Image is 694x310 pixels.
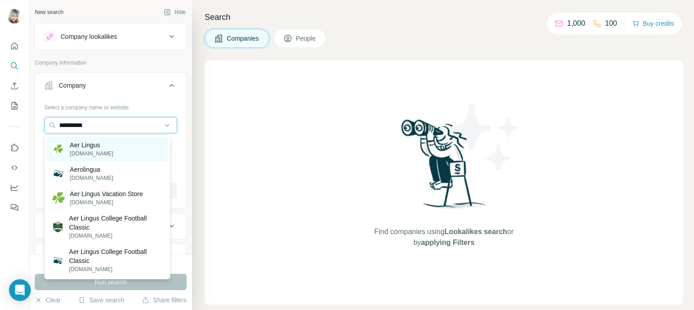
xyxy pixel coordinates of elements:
[567,18,585,29] p: 1,000
[7,199,22,216] button: Feedback
[70,141,113,150] p: Aer Lingus
[397,117,491,218] img: Surfe Illustration - Woman searching with binoculars
[52,254,64,266] img: Aer Lingus College Football Classic
[7,38,22,54] button: Quick start
[70,174,113,182] p: [DOMAIN_NAME]
[52,192,65,204] img: Aer Lingus Vacation Store
[70,165,113,174] p: Aerolingua
[7,140,22,156] button: Use Surfe on LinkedIn
[35,75,186,100] button: Company
[69,214,163,232] p: Aer Lingus College Football Classic
[59,81,86,90] div: Company
[7,78,22,94] button: Enrich CSV
[52,167,65,180] img: Aerolingua
[632,17,674,30] button: Buy credits
[52,143,65,155] img: Aer Lingus
[35,8,63,16] div: New search
[7,160,22,176] button: Use Surfe API
[70,198,143,207] p: [DOMAIN_NAME]
[7,98,22,114] button: My lists
[142,296,187,305] button: Share filters
[227,34,260,43] span: Companies
[44,100,177,112] div: Select a company name or website
[78,296,124,305] button: Save search
[605,18,617,29] p: 100
[61,32,117,41] div: Company lookalikes
[35,59,187,67] p: Company information
[70,189,143,198] p: Aer Lingus Vacation Store
[7,9,22,23] img: Avatar
[69,265,163,273] p: [DOMAIN_NAME]
[371,226,516,248] span: Find companies using or by
[52,221,64,233] img: Aer Lingus College Football Classic
[157,5,192,19] button: Hide
[35,246,186,268] button: HQ location
[69,247,163,265] p: Aer Lingus College Football Classic
[35,26,186,47] button: Company lookalikes
[9,279,31,301] div: Open Intercom Messenger
[296,34,317,43] span: People
[7,58,22,74] button: Search
[70,150,113,158] p: [DOMAIN_NAME]
[35,215,186,237] button: Industry
[69,232,163,240] p: [DOMAIN_NAME]
[7,179,22,196] button: Dashboard
[205,11,683,23] h4: Search
[421,239,474,246] span: applying Filters
[444,97,525,178] img: Surfe Illustration - Stars
[35,296,61,305] button: Clear
[445,228,507,235] span: Lookalikes search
